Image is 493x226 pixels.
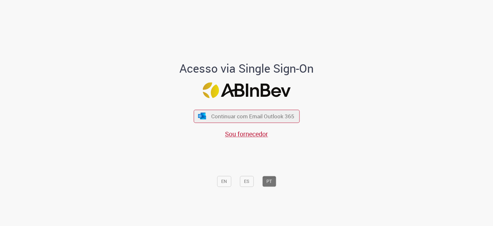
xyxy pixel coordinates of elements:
[225,130,268,138] a: Sou fornecedor
[203,83,290,98] img: Logo ABInBev
[211,113,294,120] span: Continuar com Email Outlook 365
[262,176,276,187] button: PT
[217,176,231,187] button: EN
[158,62,336,75] h1: Acesso via Single Sign-On
[198,113,207,119] img: ícone Azure/Microsoft 360
[240,176,254,187] button: ES
[194,110,299,123] button: ícone Azure/Microsoft 360 Continuar com Email Outlook 365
